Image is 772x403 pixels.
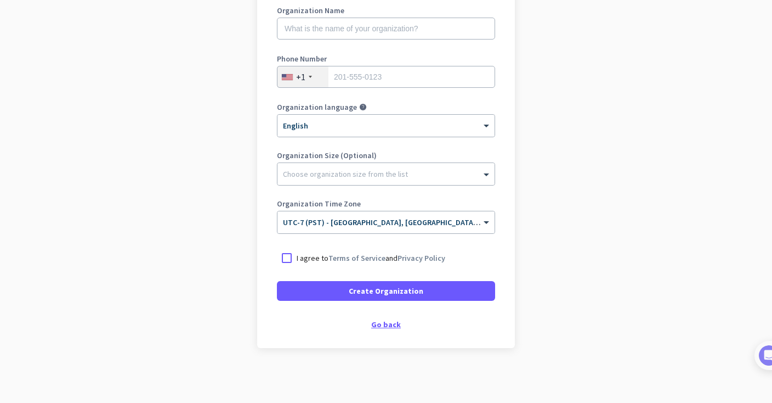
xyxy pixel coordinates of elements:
[296,71,305,82] div: +1
[277,18,495,40] input: What is the name of your organization?
[359,103,367,111] i: help
[398,253,445,263] a: Privacy Policy
[277,55,495,63] label: Phone Number
[277,152,495,159] label: Organization Size (Optional)
[349,286,423,296] span: Create Organization
[277,321,495,328] div: Go back
[277,200,495,208] label: Organization Time Zone
[277,103,357,111] label: Organization language
[277,66,495,88] input: 201-555-0123
[277,7,495,14] label: Organization Name
[297,253,445,264] p: I agree to and
[277,281,495,301] button: Create Organization
[328,253,385,263] a: Terms of Service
